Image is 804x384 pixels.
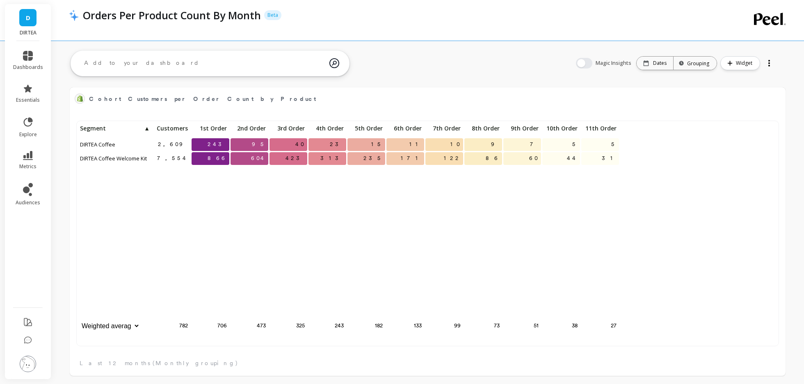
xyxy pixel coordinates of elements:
span: 40 [294,138,307,151]
span: 2,609 [156,138,190,151]
span: essentials [16,97,40,103]
span: 6th Order [388,125,422,132]
span: 44 [565,152,580,165]
div: Grouping [681,59,709,67]
span: 1st Order [193,125,227,132]
span: 604 [249,152,268,165]
span: Cohort Customers per Order Count by Product [89,95,316,103]
div: Toggle SortBy [308,123,347,137]
span: 23 [328,138,346,151]
span: 31 [600,152,619,165]
p: 325 [270,320,307,332]
p: 11th Order [581,123,619,134]
span: 11th Order [583,125,617,132]
span: Cohort Customers per Order Count by Product [89,93,754,105]
p: 9th Order [503,123,541,134]
p: 473 [231,320,268,332]
div: Toggle SortBy [425,123,464,137]
span: 235 [362,152,385,165]
span: DIRTEA Coffee Welcome Kit [78,152,149,165]
div: Toggle SortBy [191,123,230,137]
p: 10th Order [542,123,580,134]
span: Segment [80,125,143,132]
span: 15 [370,138,385,151]
p: 243 [308,320,346,332]
p: 38 [542,320,580,332]
span: 2nd Order [232,125,266,132]
p: Beta [264,10,281,20]
p: Dates [653,60,667,66]
div: Toggle SortBy [152,123,191,137]
p: 73 [464,320,502,332]
p: DIRTEA [13,30,43,36]
p: 4th Order [308,123,346,134]
span: 5th Order [349,125,383,132]
span: 5 [571,138,580,151]
span: metrics [19,163,37,170]
span: 7 [528,138,541,151]
p: 6th Order [386,123,424,134]
div: Toggle SortBy [347,123,386,137]
span: 7,554 [155,152,190,165]
span: Customers [154,125,188,132]
span: 5 [610,138,619,151]
img: magic search icon [329,52,339,74]
span: (Monthly grouping) [153,359,238,367]
div: Toggle SortBy [581,123,620,137]
p: 2nd Order [231,123,268,134]
p: 5th Order [347,123,385,134]
span: 9 [489,138,502,151]
img: header icon [69,9,79,21]
p: 51 [503,320,541,332]
span: 7th Order [427,125,461,132]
span: DIRTEA Coffee [78,138,118,151]
span: Magic Insights [596,59,633,67]
span: ▲ [143,125,150,132]
span: audiences [16,199,40,206]
span: 171 [399,152,424,165]
div: Toggle SortBy [230,123,269,137]
p: 706 [192,320,229,332]
span: 4th Order [310,125,344,132]
span: explore [19,131,37,138]
span: 243 [206,138,229,151]
span: 313 [319,152,346,165]
p: Customers [153,123,190,134]
p: 8th Order [464,123,502,134]
p: 133 [386,320,424,332]
span: 10th Order [544,125,578,132]
span: 9th Order [505,125,539,132]
span: dashboards [13,64,43,71]
span: 10 [449,138,463,151]
span: 423 [284,152,307,165]
span: 95 [250,138,268,151]
button: Widget [720,56,760,70]
p: Orders Per Product Count By Month [83,8,261,22]
p: 1st Order [192,123,229,134]
span: 122 [442,152,463,165]
p: 99 [425,320,463,332]
span: D [26,13,30,23]
div: Toggle SortBy [503,123,542,137]
p: 27 [581,320,619,332]
div: Toggle SortBy [386,123,425,137]
p: 7th Order [425,123,463,134]
p: 182 [347,320,385,332]
img: profile picture [20,356,36,372]
div: Toggle SortBy [78,123,117,137]
span: 11 [408,138,424,151]
div: Toggle SortBy [464,123,503,137]
p: 3rd Order [270,123,307,134]
span: 3rd Order [271,125,305,132]
span: 8th Order [466,125,500,132]
span: 866 [206,152,229,165]
div: Toggle SortBy [542,123,581,137]
span: Last 12 months [80,359,150,367]
span: Widget [736,59,755,67]
span: 86 [484,152,502,165]
span: 60 [528,152,541,165]
p: 782 [153,320,190,332]
p: Segment [78,123,152,134]
div: Toggle SortBy [269,123,308,137]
